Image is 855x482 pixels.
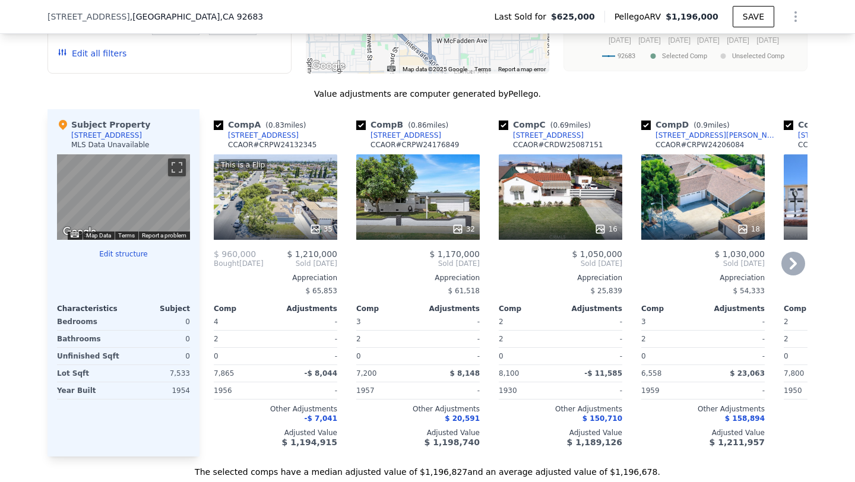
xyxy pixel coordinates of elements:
[551,11,595,23] span: $625,000
[784,5,807,28] button: Show Options
[784,318,788,326] span: 2
[57,365,121,382] div: Lot Sqft
[214,119,311,131] div: Comp A
[727,36,749,45] text: [DATE]
[142,232,186,239] a: Report a problem
[57,154,190,240] div: Map
[58,47,126,59] button: Edit all filters
[784,331,843,347] div: 2
[655,131,779,140] div: [STREET_ADDRESS][PERSON_NAME]
[57,331,121,347] div: Bathrooms
[756,36,779,45] text: [DATE]
[563,313,622,330] div: -
[305,369,337,378] span: -$ 8,044
[420,331,480,347] div: -
[732,52,784,60] text: Unselected Comp
[584,369,622,378] span: -$ 11,585
[705,313,765,330] div: -
[733,287,765,295] span: $ 54,333
[499,318,503,326] span: 2
[737,223,760,235] div: 18
[387,66,395,71] button: Keyboard shortcuts
[57,304,123,313] div: Characteristics
[126,348,190,364] div: 0
[264,259,337,268] span: Sold [DATE]
[278,313,337,330] div: -
[356,404,480,414] div: Other Adjustments
[730,369,765,378] span: $ 23,063
[220,12,263,21] span: , CA 92683
[356,259,480,268] span: Sold [DATE]
[126,313,190,330] div: 0
[57,313,121,330] div: Bedrooms
[499,131,584,140] a: [STREET_ADDRESS]
[553,121,569,129] span: 0.69
[126,365,190,382] div: 7,533
[214,131,299,140] a: [STREET_ADDRESS]
[499,304,560,313] div: Comp
[228,131,299,140] div: [STREET_ADDRESS]
[309,58,348,74] img: Google
[710,437,765,447] span: $ 1,211,957
[356,131,441,140] a: [STREET_ADDRESS]
[47,456,807,478] div: The selected comps have a median adjusted value of $1,196,827 and an average adjusted value of $1...
[228,140,317,150] div: CCAOR # CRPW24132345
[356,119,453,131] div: Comp B
[309,223,332,235] div: 35
[403,66,467,72] span: Map data ©2025 Google
[57,382,121,399] div: Year Built
[499,273,622,283] div: Appreciation
[641,259,765,268] span: Sold [DATE]
[594,223,617,235] div: 16
[641,304,703,313] div: Comp
[57,249,190,259] button: Edit structure
[705,348,765,364] div: -
[356,331,416,347] div: 2
[666,12,718,21] span: $1,196,000
[420,382,480,399] div: -
[499,428,622,437] div: Adjusted Value
[218,159,267,171] div: This is a Flip
[546,121,596,129] span: ( miles)
[356,304,418,313] div: Comp
[452,223,475,235] div: 32
[403,121,453,129] span: ( miles)
[370,131,441,140] div: [STREET_ADDRESS]
[278,348,337,364] div: -
[118,232,135,239] a: Terms
[615,11,666,23] span: Pellego ARV
[282,437,337,447] span: $ 1,194,915
[60,224,99,240] a: Open this area in Google Maps (opens a new window)
[445,414,480,423] span: $ 20,591
[474,66,491,72] a: Terms
[71,131,142,140] div: [STREET_ADDRESS]
[356,352,361,360] span: 0
[567,437,622,447] span: $ 1,189,126
[57,119,150,131] div: Subject Property
[563,331,622,347] div: -
[697,36,720,45] text: [DATE]
[305,414,337,423] span: -$ 7,041
[513,131,584,140] div: [STREET_ADDRESS]
[448,287,480,295] span: $ 61,518
[214,259,264,268] div: [DATE]
[499,119,596,131] div: Comp C
[784,304,845,313] div: Comp
[214,404,337,414] div: Other Adjustments
[429,249,480,259] span: $ 1,170,000
[784,382,843,399] div: 1950
[214,369,234,378] span: 7,865
[499,382,558,399] div: 1930
[123,304,190,313] div: Subject
[513,140,603,150] div: CCAOR # CRDW25087151
[86,232,111,240] button: Map Data
[560,304,622,313] div: Adjustments
[668,36,691,45] text: [DATE]
[214,331,273,347] div: 2
[356,428,480,437] div: Adjusted Value
[47,11,130,23] span: [STREET_ADDRESS]
[655,140,745,150] div: CCAOR # CRPW24206084
[420,348,480,364] div: -
[609,36,631,45] text: [DATE]
[126,331,190,347] div: 0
